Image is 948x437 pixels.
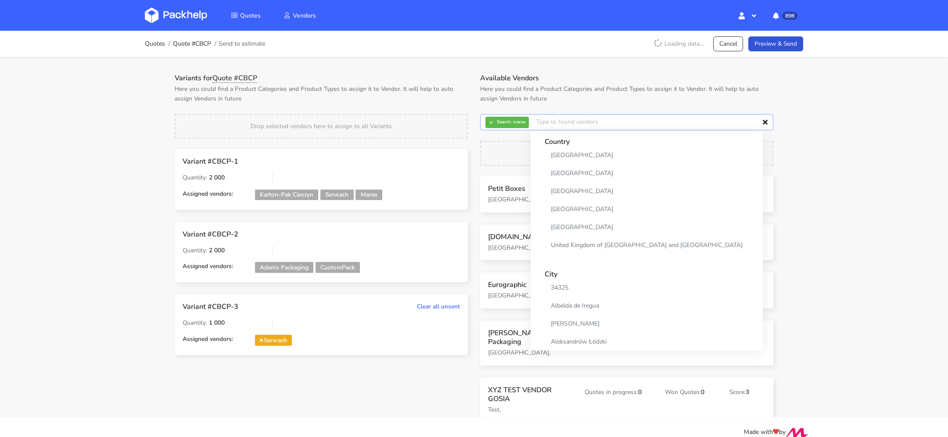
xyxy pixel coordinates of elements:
[488,291,572,301] p: [GEOGRAPHIC_DATA],
[545,219,749,235] a: [GEOGRAPHIC_DATA]
[497,120,511,124] strong: Search:
[212,73,257,83] span: Quote #CBCP
[183,302,363,311] h3: Variant #CBCP-3
[782,12,797,20] span: 898
[255,335,292,346] span: Serwach
[480,84,773,104] p: Here you could find a Product Categories and Product Types to assign it to Vendor. It will help t...
[219,40,265,47] span: Send to estimate
[209,173,225,182] span: 2 000
[488,405,572,415] p: Test,
[638,388,642,396] span: 0
[545,201,749,217] a: [GEOGRAPHIC_DATA]
[255,190,318,201] span: Karton-Pak Cieszyn
[273,7,327,23] a: Vendors
[183,173,266,183] p: Quantity:
[713,36,743,52] a: Cancel
[545,264,749,279] strong: City
[545,237,749,253] a: United Kingdom of [GEOGRAPHIC_DATA] and [GEOGRAPHIC_DATA]
[209,319,225,327] span: 1 000
[488,386,572,403] h3: XYZ TEST VENDOR GOSIA
[545,333,749,350] a: Aleksandrów Łódzki
[183,230,363,239] h3: Variant #CBCP-2
[545,279,749,296] a: 34325
[545,165,749,181] a: [GEOGRAPHIC_DATA]
[748,36,803,52] a: Preview & Send
[175,114,468,139] div: Drop selected vendors here to assign to all Variants
[145,35,265,53] nav: breadcrumb
[488,184,572,193] h3: Petit Boxes
[209,246,225,254] span: 2 000
[545,183,749,199] a: [GEOGRAPHIC_DATA]
[545,131,749,147] strong: Country
[746,388,749,396] span: 3
[701,388,704,396] span: 0
[488,329,572,346] h3: [PERSON_NAME] Packaging
[173,40,211,47] a: Quote #CBCP
[175,84,468,104] p: Here you could find a Product Categories and Product Types to assign it to Vendor. It will help t...
[175,74,468,82] h1: Variants for
[485,117,497,128] button: ×
[183,335,233,343] span: Assigned vendors:
[293,11,316,20] span: Vendors
[355,190,382,201] span: Marex
[488,348,572,358] p: [GEOGRAPHIC_DATA],
[145,40,165,47] a: Quotes
[545,297,749,314] a: Albelda de Iregua
[488,195,572,204] p: [GEOGRAPHIC_DATA],
[545,147,749,163] a: [GEOGRAPHIC_DATA]
[316,262,359,273] span: CustomPack
[729,387,765,397] p: Score:
[183,190,233,198] span: Assigned vendors:
[183,157,363,166] h3: Variant #CBCP-1
[513,120,525,124] span: marex
[145,7,207,23] img: Dashboard
[665,387,717,397] p: Won Quotes:
[240,11,261,20] span: Quotes
[220,7,271,23] a: Quotes
[488,233,572,241] h3: [DOMAIN_NAME]
[766,7,803,23] button: 898
[320,190,353,201] span: Serwach
[183,262,233,270] span: Assigned vendors:
[480,114,773,131] input: Type to found vendors
[183,246,266,255] p: Quantity:
[480,141,773,165] div: Drop selected variants here to assign to all vendors
[585,387,653,397] p: Quotes in progress:
[545,315,749,332] a: [PERSON_NAME]
[255,262,313,273] span: Adams Packaging
[488,243,572,253] p: [GEOGRAPHIC_DATA],
[649,36,708,51] p: Loading data...
[480,74,773,82] h1: Available Vendors
[183,318,266,328] p: Quantity:
[417,302,460,311] a: Clear all unsent
[488,280,572,289] h3: Eurographic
